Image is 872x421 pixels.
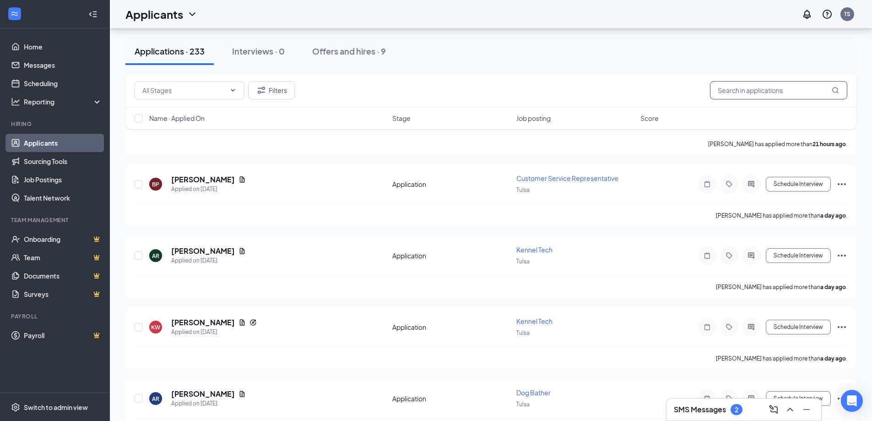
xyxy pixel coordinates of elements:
[702,323,713,331] svg: Note
[640,114,659,123] span: Score
[516,258,530,265] span: Tulsa
[171,317,235,328] h5: [PERSON_NAME]
[392,323,511,332] div: Application
[142,85,226,95] input: All Stages
[702,395,713,402] svg: Note
[238,247,246,255] svg: Document
[392,251,511,260] div: Application
[766,402,781,417] button: ComposeMessage
[171,246,235,256] h5: [PERSON_NAME]
[171,399,246,408] div: Applied on [DATE]
[516,317,552,325] span: Kennel Tech
[249,319,257,326] svg: Reapply
[516,114,551,123] span: Job posting
[708,140,847,148] p: [PERSON_NAME] has applied more than .
[24,152,102,170] a: Sourcing Tools
[24,170,102,189] a: Job Postings
[841,390,863,412] div: Open Intercom Messenger
[392,394,511,403] div: Application
[11,403,20,412] svg: Settings
[820,284,846,290] b: a day ago
[24,74,102,93] a: Scheduling
[11,97,20,106] svg: Analysis
[836,393,847,404] svg: Ellipses
[516,186,530,193] span: Tulsa
[516,174,618,182] span: Customer Service Representative
[152,180,159,188] div: BP
[516,329,530,336] span: Tulsa
[702,180,713,188] svg: Note
[392,114,411,123] span: Stage
[836,179,847,190] svg: Ellipses
[746,180,757,188] svg: ActiveChat
[716,355,847,362] p: [PERSON_NAME] has applied more than .
[171,185,246,194] div: Applied on [DATE]
[24,403,88,412] div: Switch to admin view
[766,248,831,263] button: Schedule Interview
[836,322,847,333] svg: Ellipses
[392,180,511,189] div: Application
[735,406,738,414] div: 2
[171,256,246,265] div: Applied on [DATE]
[171,328,257,337] div: Applied on [DATE]
[710,81,847,99] input: Search in applications
[783,402,797,417] button: ChevronUp
[135,45,205,57] div: Applications · 233
[24,230,102,248] a: OnboardingCrown
[238,319,246,326] svg: Document
[24,38,102,56] a: Home
[151,323,160,331] div: KW
[724,180,735,188] svg: Tag
[801,404,812,415] svg: Minimize
[516,388,551,397] span: Dog Bather
[152,395,159,403] div: AR
[24,285,102,303] a: SurveysCrown
[785,404,796,415] svg: ChevronUp
[822,9,833,20] svg: QuestionInfo
[844,10,850,18] div: TS
[724,395,735,402] svg: Tag
[24,248,102,267] a: TeamCrown
[802,9,812,20] svg: Notifications
[766,177,831,191] button: Schedule Interview
[238,390,246,398] svg: Document
[24,267,102,285] a: DocumentsCrown
[674,405,726,415] h3: SMS Messages
[516,401,530,408] span: Tulsa
[24,97,103,106] div: Reporting
[187,9,198,20] svg: ChevronDown
[716,212,847,219] p: [PERSON_NAME] has applied more than .
[746,323,757,331] svg: ActiveChat
[24,56,102,74] a: Messages
[10,9,19,18] svg: WorkstreamLogo
[24,134,102,152] a: Applicants
[820,355,846,362] b: a day ago
[248,81,295,99] button: Filter Filters
[820,212,846,219] b: a day ago
[11,216,100,224] div: Team Management
[229,87,237,94] svg: ChevronDown
[724,323,735,331] svg: Tag
[746,395,757,402] svg: ActiveChat
[24,326,102,344] a: PayrollCrown
[716,283,847,291] p: [PERSON_NAME] has applied more than .
[516,246,552,254] span: Kennel Tech
[171,389,235,399] h5: [PERSON_NAME]
[11,312,100,320] div: Payroll
[768,404,779,415] svg: ComposeMessage
[256,85,267,96] svg: Filter
[88,10,97,19] svg: Collapse
[232,45,285,57] div: Interviews · 0
[312,45,386,57] div: Offers and hires · 9
[149,114,205,123] span: Name · Applied On
[125,6,183,22] h1: Applicants
[702,252,713,259] svg: Note
[724,252,735,259] svg: Tag
[836,250,847,261] svg: Ellipses
[766,391,831,406] button: Schedule Interview
[24,189,102,207] a: Talent Network
[171,175,235,185] h5: [PERSON_NAME]
[238,176,246,183] svg: Document
[766,320,831,334] button: Schedule Interview
[746,252,757,259] svg: ActiveChat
